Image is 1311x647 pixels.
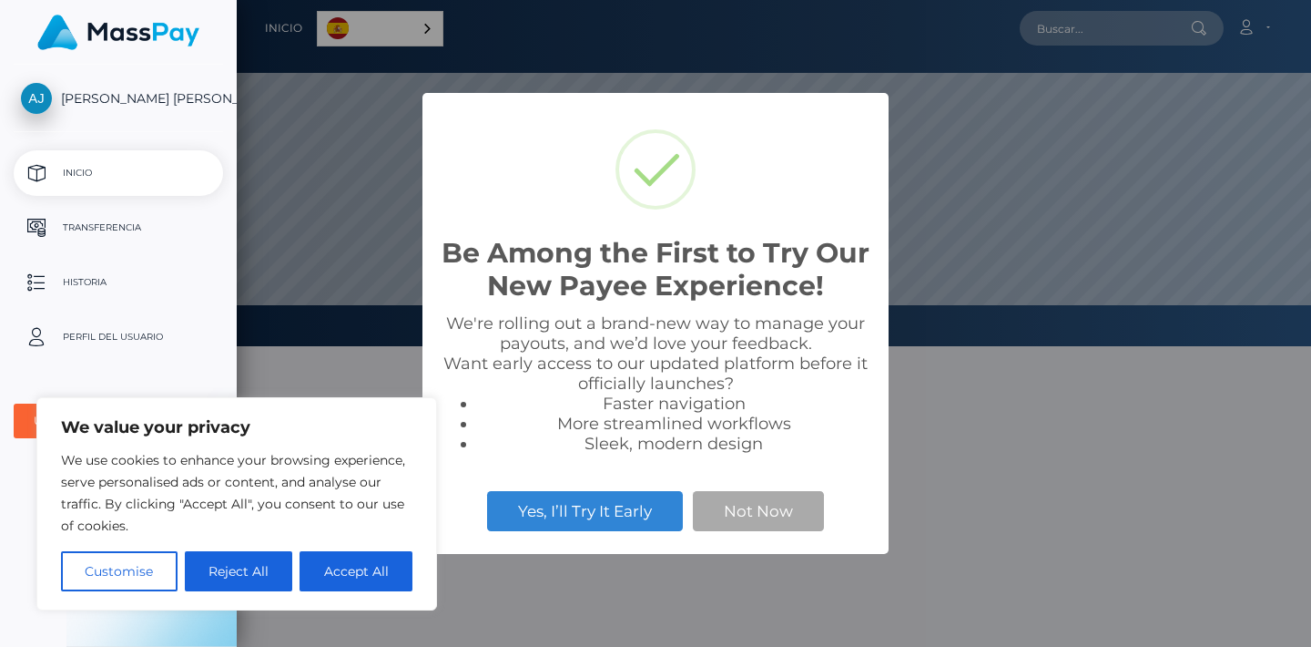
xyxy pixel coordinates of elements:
button: Yes, I’ll Try It Early [487,491,683,531]
button: Customise [61,551,178,591]
img: MassPay [37,15,199,50]
div: User Agreements [34,414,183,428]
span: [PERSON_NAME] [PERSON_NAME] [14,90,223,107]
button: Accept All [300,551,412,591]
div: We're rolling out a brand-new way to manage your payouts, and we’d love your feedback. Want early... [441,313,870,454]
p: Historia [21,269,216,296]
li: Faster navigation [477,394,870,414]
li: More streamlined workflows [477,414,870,434]
p: Transferencia [21,214,216,241]
p: Inicio [21,159,216,187]
p: We value your privacy [61,416,412,438]
button: User Agreements [14,404,223,438]
h2: Be Among the First to Try Our New Payee Experience! [441,237,870,303]
li: Sleek, modern design [477,434,870,454]
button: Not Now [693,491,824,531]
p: Perfil del usuario [21,323,216,351]
div: We value your privacy [36,397,437,611]
button: Reject All [185,551,293,591]
p: We use cookies to enhance your browsing experience, serve personalised ads or content, and analys... [61,449,412,537]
